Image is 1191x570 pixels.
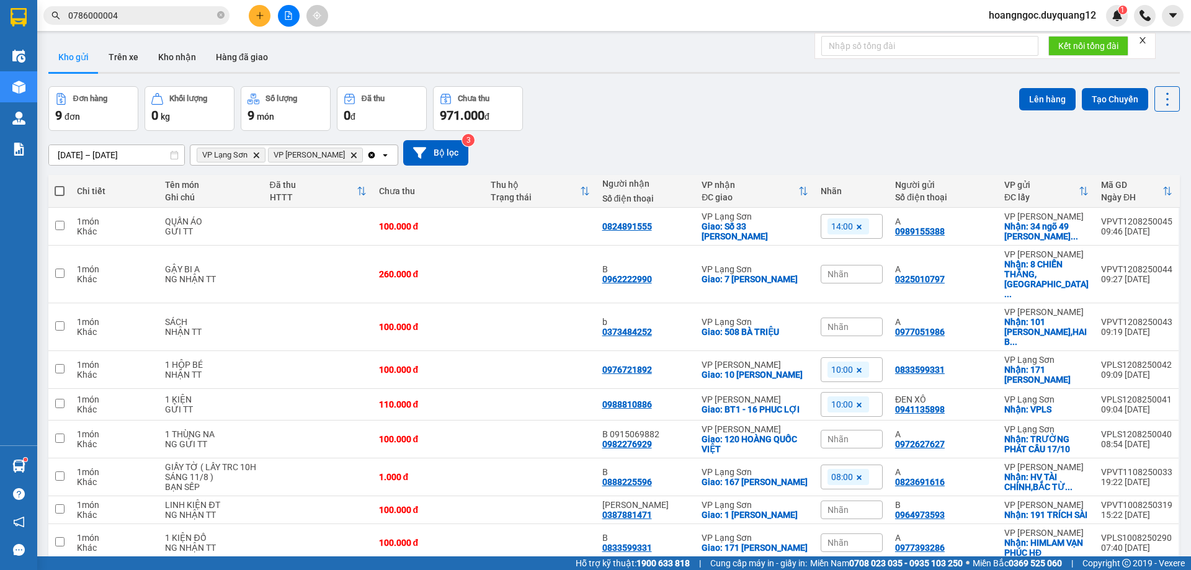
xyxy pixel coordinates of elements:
th: Toggle SortBy [484,175,596,208]
div: b [602,317,690,327]
div: NHẬN TT [165,370,257,380]
div: B [602,264,690,274]
input: Selected VP Lạng Sơn, VP Minh Khai. [365,149,367,161]
div: NG GỬI TT [165,439,257,449]
th: Toggle SortBy [998,175,1095,208]
button: Đã thu0đ [337,86,427,131]
div: Khác [77,226,153,236]
span: message [13,544,25,556]
div: VP Lạng Sơn [1004,355,1089,365]
strong: 0708 023 035 - 0935 103 250 [849,558,963,568]
div: Khác [77,510,153,520]
div: Nhãn [821,186,883,196]
div: 1 món [77,264,153,274]
div: Khác [77,327,153,337]
div: Khác [77,477,153,487]
div: 100.000 đ [379,505,478,515]
div: VP Lạng Sơn [702,533,808,543]
div: VPLS1208250041 [1101,394,1172,404]
div: Chưa thu [379,186,478,196]
span: 1 [1120,6,1125,14]
button: Tạo Chuyến [1082,88,1148,110]
div: 100.000 đ [379,434,478,444]
input: Tìm tên, số ĐT hoặc mã đơn [68,9,215,22]
div: 0325010797 [895,274,945,284]
img: logo-vxr [11,8,27,27]
div: 0373484252 [602,327,652,337]
span: Miền Bắc [973,556,1062,570]
div: VP [PERSON_NAME] [1004,462,1089,472]
div: B [602,467,690,477]
button: Kho gửi [48,42,99,72]
div: VP Lạng Sơn [702,500,808,510]
div: GỬI TT [165,226,257,236]
img: solution-icon [12,143,25,156]
div: QUẤN ÁO [165,216,257,226]
div: SÁCH [165,317,257,327]
div: Giao: BT1 - 16 PHUC LỢI [702,404,808,414]
span: file-add [284,11,293,20]
div: Trạng thái [491,192,580,202]
div: Giao: 171 LÊ ĐẠI HÀNH [702,543,808,553]
div: Nhận: HIMLAM VẠN PHÚC HĐ [1004,538,1089,558]
img: warehouse-icon [12,460,25,473]
input: Nhập số tổng đài [821,36,1038,56]
div: 0888225596 [602,477,652,487]
th: Toggle SortBy [264,175,373,208]
div: 0387881471 [602,510,652,520]
span: question-circle [13,488,25,500]
div: 1 THÙNG NA [165,429,257,439]
div: B 0915069882 [602,429,690,439]
div: VP [PERSON_NAME] [702,394,808,404]
div: 1 món [77,429,153,439]
img: warehouse-icon [12,81,25,94]
button: Đơn hàng9đơn [48,86,138,131]
div: Nhận: 34 ngõ 49 Huỳnh Thúc Kháng,ĐỐNG ĐA,HÀ NỘI [1004,221,1089,241]
span: ... [1065,482,1073,492]
div: ĐC giao [702,192,798,202]
div: Giao: 1 NGÔ THÌ SỸ [702,510,808,520]
svg: Clear all [367,150,377,160]
div: Số điện thoại [602,194,690,203]
img: icon-new-feature [1112,10,1123,21]
div: Giao: 7 NGUYỄN THÁI HỌC [702,274,808,284]
div: GẬY BI A [165,264,257,274]
div: VPVT1108250033 [1101,467,1172,477]
div: 1 món [77,317,153,327]
div: 08:54 [DATE] [1101,439,1172,449]
span: Nhãn [827,505,849,515]
div: VPLS1208250040 [1101,429,1172,439]
div: 0989155388 [895,226,945,236]
div: 09:04 [DATE] [1101,404,1172,414]
button: Chưa thu971.000đ [433,86,523,131]
div: Chi tiết [77,186,153,196]
span: Nhãn [827,538,849,548]
span: đơn [65,112,80,122]
div: Giao: 120 HOÀNG QUỐC VIỆT [702,434,808,454]
span: món [257,112,274,122]
svg: open [380,150,390,160]
div: 1 HỘP BÉ [165,360,257,370]
span: 10:00 [831,364,853,375]
div: Đã thu [362,94,385,103]
input: Select a date range. [49,145,184,165]
div: 09:19 [DATE] [1101,327,1172,337]
div: VP gửi [1004,180,1079,190]
div: VPVT1008250319 [1101,500,1172,510]
div: 0988810886 [602,399,652,409]
button: Trên xe [99,42,148,72]
span: 14:00 [831,221,853,232]
div: A [895,429,992,439]
span: đ [350,112,355,122]
div: Nhận: 171 LÊ ĐẠI HÀNH [1004,365,1089,385]
div: VP [PERSON_NAME] [702,360,808,370]
div: 19:22 [DATE] [1101,477,1172,487]
sup: 1 [24,458,27,461]
div: Người nhận [602,179,690,189]
div: Giao: 10 TRẦN PHÚ - HĐ [702,370,808,380]
div: VP [PERSON_NAME] [702,424,808,434]
div: 0977051986 [895,327,945,337]
div: VPVT1208250044 [1101,264,1172,274]
div: 1 món [77,533,153,543]
button: Số lượng9món [241,86,331,131]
